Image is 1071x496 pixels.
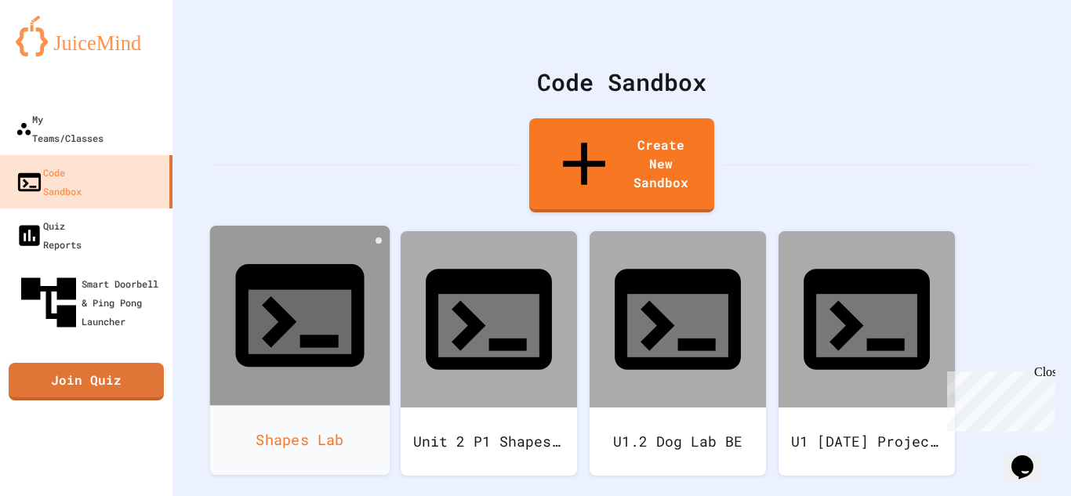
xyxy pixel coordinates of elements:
div: U1 [DATE] Project BE [779,407,955,476]
a: Shapes Lab [210,226,390,475]
div: U1.2 Dog Lab BE [590,407,766,476]
a: Join Quiz [9,363,164,400]
a: U1 [DATE] Project BE [779,231,955,476]
a: Create New Sandbox [529,118,714,212]
div: Code Sandbox [212,64,1032,100]
iframe: chat widget [1005,433,1055,480]
div: Unit 2 P1 Shapes BE [401,407,577,476]
div: Chat with us now!Close [6,6,108,100]
div: Shapes Lab [210,405,390,475]
div: Quiz Reports [16,216,82,254]
a: U1.2 Dog Lab BE [590,231,766,476]
div: My Teams/Classes [16,110,103,147]
iframe: chat widget [941,365,1055,432]
img: logo-orange.svg [16,16,157,56]
div: Code Sandbox [16,163,82,201]
div: Smart Doorbell & Ping Pong Launcher [16,270,166,335]
a: Unit 2 P1 Shapes BE [401,231,577,476]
